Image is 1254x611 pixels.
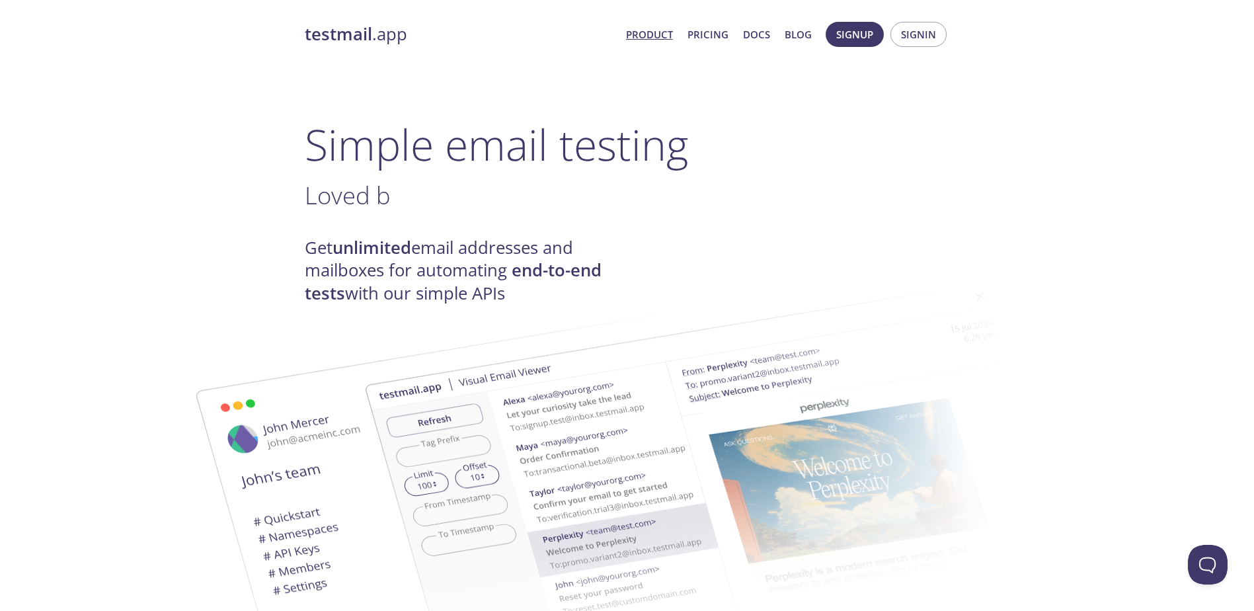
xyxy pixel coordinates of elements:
button: Signup [826,22,884,47]
span: Loved b [305,179,391,212]
iframe: Help Scout Beacon - Open [1188,545,1228,585]
a: Docs [743,26,770,43]
h4: Get email addresses and mailboxes for automating with our simple APIs [305,237,627,305]
strong: end-to-end tests [305,259,602,304]
h1: Simple email testing [305,119,950,170]
span: Signin [901,26,936,43]
a: testmail.app [305,23,615,46]
a: Pricing [687,26,728,43]
button: Signin [890,22,947,47]
a: Product [626,26,673,43]
a: Blog [785,26,812,43]
strong: testmail [305,22,372,46]
span: Signup [836,26,873,43]
strong: unlimited [333,236,411,259]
